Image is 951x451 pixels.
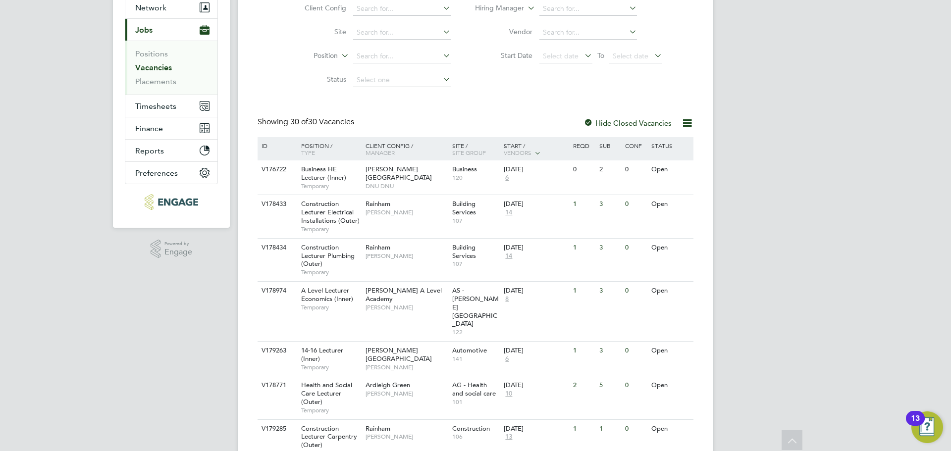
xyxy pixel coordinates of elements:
input: Search for... [353,26,451,40]
span: Construction [452,424,490,433]
span: 13 [504,433,514,441]
div: Conf [623,137,648,154]
span: [PERSON_NAME] [366,303,447,311]
div: 0 [623,420,648,438]
div: Open [649,420,692,438]
div: 0 [623,239,648,257]
button: Open Resource Center, 13 new notifications [911,411,943,443]
span: [PERSON_NAME] [366,252,447,260]
div: [DATE] [504,425,568,433]
span: Business [452,165,477,173]
div: Showing [258,117,356,127]
div: Sub [597,137,623,154]
span: Construction Lecturer Carpentry (Outer) [301,424,357,450]
div: 1 [571,420,596,438]
span: Type [301,149,315,156]
div: 2 [597,160,623,179]
span: Temporary [301,225,361,233]
span: Rainham [366,200,390,208]
div: Client Config / [363,137,450,161]
div: 13 [911,418,920,431]
div: Status [649,137,692,154]
span: 122 [452,328,499,336]
span: 14-16 Lecturer (Inner) [301,346,343,363]
div: Open [649,342,692,360]
img: huntereducation-logo-retina.png [145,194,198,210]
input: Search for... [539,2,637,16]
label: Client Config [289,3,346,12]
label: Status [289,75,346,84]
div: [DATE] [504,287,568,295]
div: Open [649,160,692,179]
div: Open [649,239,692,257]
span: 107 [452,260,499,268]
span: Rainham [366,243,390,251]
a: Positions [135,49,168,58]
input: Search for... [353,2,451,16]
span: [PERSON_NAME] [366,208,447,216]
div: 1 [597,420,623,438]
span: Manager [366,149,395,156]
span: Rainham [366,424,390,433]
span: 30 Vacancies [290,117,354,127]
div: Site / [450,137,502,161]
div: 0 [623,376,648,395]
input: Search for... [353,50,451,63]
a: Go to home page [125,194,218,210]
span: Temporary [301,182,361,190]
span: Temporary [301,363,361,371]
label: Position [281,51,338,61]
span: Ardleigh Green [366,381,410,389]
span: Jobs [135,25,153,35]
span: DNU DNU [366,182,447,190]
a: Vacancies [135,63,172,72]
span: [PERSON_NAME] A Level Academy [366,286,442,303]
a: Placements [135,77,176,86]
span: [PERSON_NAME] [366,390,447,398]
span: Automotive [452,346,487,354]
span: Reports [135,146,164,155]
span: To [594,49,607,62]
label: Hide Closed Vacancies [583,118,672,128]
span: 107 [452,217,499,225]
span: Vendors [504,149,531,156]
span: 6 [504,174,510,182]
div: [DATE] [504,165,568,174]
div: [DATE] [504,200,568,208]
span: Finance [135,124,163,133]
span: Temporary [301,406,361,414]
button: Reports [125,140,217,161]
span: [PERSON_NAME][GEOGRAPHIC_DATA] [366,165,432,182]
button: Timesheets [125,95,217,117]
div: 0 [571,160,596,179]
span: 30 of [290,117,308,127]
div: 0 [623,282,648,300]
div: Open [649,282,692,300]
div: 0 [623,160,648,179]
div: 3 [597,239,623,257]
span: Network [135,3,166,12]
div: V178433 [259,195,294,213]
span: Select date [543,51,579,60]
div: Start / [501,137,571,162]
div: Open [649,376,692,395]
span: 141 [452,355,499,363]
label: Site [289,27,346,36]
div: V178771 [259,376,294,395]
div: Position / [294,137,363,161]
span: Site Group [452,149,486,156]
div: V179263 [259,342,294,360]
span: 8 [504,295,510,303]
span: 10 [504,390,514,398]
div: Reqd [571,137,596,154]
span: Engage [164,248,192,256]
span: [PERSON_NAME] [366,363,447,371]
div: 0 [623,342,648,360]
span: Timesheets [135,101,176,111]
div: 3 [597,342,623,360]
button: Preferences [125,162,217,184]
span: Select date [613,51,648,60]
div: V178434 [259,239,294,257]
span: Construction Lecturer Plumbing (Outer) [301,243,355,268]
label: Hiring Manager [467,3,524,13]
